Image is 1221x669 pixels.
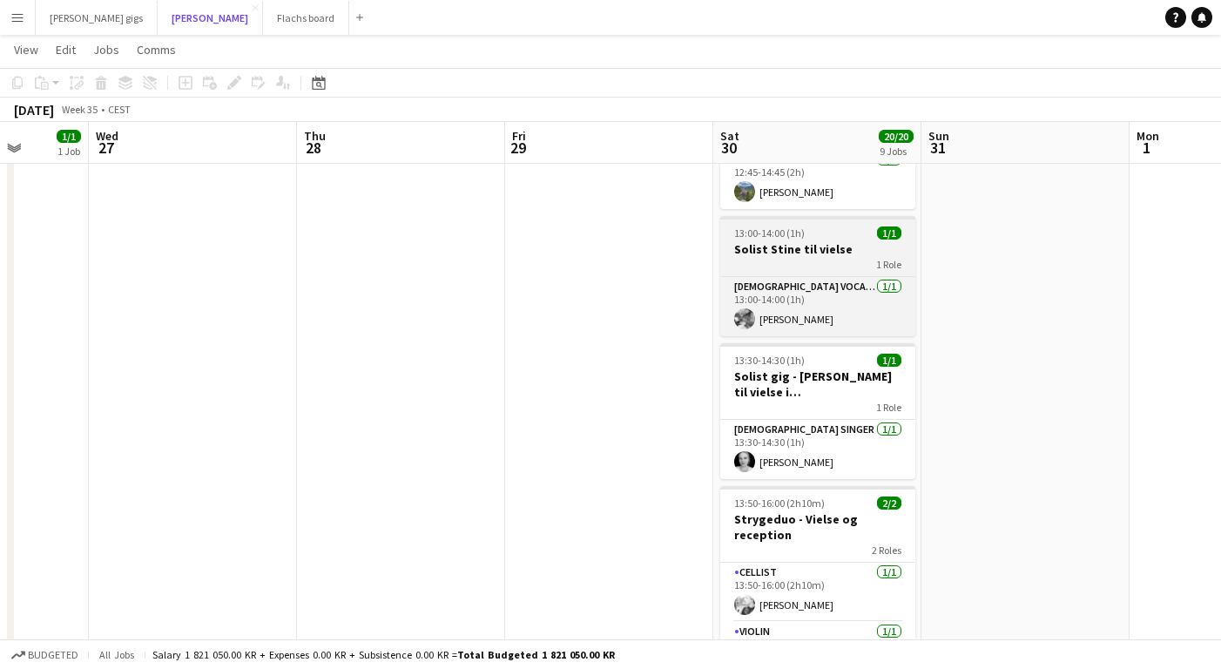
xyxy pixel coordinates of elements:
span: 2 Roles [872,544,901,557]
span: 1/1 [877,226,901,240]
span: 20/20 [879,130,914,143]
app-card-role: Violin1/112:45-14:45 (2h)[PERSON_NAME] [720,150,915,209]
a: Edit [49,38,83,61]
span: Jobs [93,42,119,57]
span: Mon [1137,128,1159,144]
span: 1 Role [876,258,901,271]
span: 1/1 [877,354,901,367]
div: Salary 1 821 050.00 KR + Expenses 0.00 KR + Subsistence 0.00 KR = [152,648,615,661]
span: Fri [512,128,526,144]
app-card-role: [DEMOGRAPHIC_DATA] Singer1/113:30-14:30 (1h)[PERSON_NAME] [720,420,915,479]
app-card-role: Cellist1/113:50-16:00 (2h10m)[PERSON_NAME] [720,563,915,622]
a: View [7,38,45,61]
span: 2/2 [877,497,901,510]
a: Jobs [86,38,126,61]
span: 13:50-16:00 (2h10m) [734,497,825,510]
span: Sat [720,128,739,144]
span: 28 [301,138,326,158]
span: 27 [93,138,118,158]
span: 1/1 [57,130,81,143]
app-job-card: 13:30-14:30 (1h)1/1Solist gig - [PERSON_NAME] til vielse i [GEOGRAPHIC_DATA]1 Role[DEMOGRAPHIC_DA... [720,343,915,479]
span: Budgeted [28,649,78,661]
h3: Strygeduo - Vielse og reception [720,511,915,543]
button: Flachs board [263,1,349,35]
span: 1 Role [876,401,901,414]
app-card-role: [DEMOGRAPHIC_DATA] Vocal + guitar1/113:00-14:00 (1h)[PERSON_NAME] [720,277,915,336]
div: CEST [108,103,131,116]
span: Sun [928,128,949,144]
span: 13:00-14:00 (1h) [734,226,805,240]
span: Total Budgeted 1 821 050.00 KR [457,648,615,661]
app-job-card: 13:00-14:00 (1h)1/1Solist Stine til vielse1 Role[DEMOGRAPHIC_DATA] Vocal + guitar1/113:00-14:00 (... [720,216,915,336]
span: Wed [96,128,118,144]
span: 13:30-14:30 (1h) [734,354,805,367]
h3: Solist gig - [PERSON_NAME] til vielse i [GEOGRAPHIC_DATA] [720,368,915,400]
h3: Solist Stine til vielse [720,241,915,257]
span: All jobs [96,648,138,661]
div: 9 Jobs [880,145,913,158]
button: Budgeted [9,645,81,665]
span: Thu [304,128,326,144]
span: 30 [718,138,739,158]
span: 1 [1134,138,1159,158]
span: Edit [56,42,76,57]
span: Week 35 [57,103,101,116]
button: [PERSON_NAME] gigs [36,1,158,35]
button: [PERSON_NAME] [158,1,263,35]
a: Comms [130,38,183,61]
span: Comms [137,42,176,57]
div: 1 Job [57,145,80,158]
span: View [14,42,38,57]
span: 29 [509,138,526,158]
span: 31 [926,138,949,158]
div: [DATE] [14,101,54,118]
